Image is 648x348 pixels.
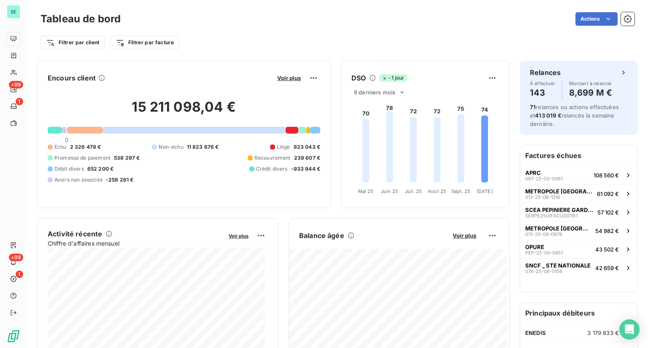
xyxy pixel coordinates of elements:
h6: Encours client [48,73,96,83]
tspan: Juil. 25 [405,188,422,194]
span: 823 043 € [294,143,320,151]
h6: Relances [530,67,561,78]
span: 239 607 € [294,154,320,162]
span: Voir plus [229,233,248,239]
span: 11 823 676 € [187,143,219,151]
span: 013-25-08-0976 [525,232,562,237]
button: METROPOLE [GEOGRAPHIC_DATA]013-25-06-131661 092 € [520,184,637,203]
span: Montant à relancer [569,81,612,86]
tspan: Août 25 [428,188,446,194]
span: SCEA PEPINIERE GARDOISE [525,206,594,213]
span: -933 944 € [291,165,321,173]
h6: Principaux débiteurs [520,303,637,323]
span: 076-25-08-0156 [525,269,562,274]
span: Litige [277,143,290,151]
button: Voir plus [450,232,479,239]
span: +99 [9,81,23,88]
span: 71 [530,104,536,110]
span: Recouvrement [254,154,291,162]
span: 538 297 € [114,154,140,162]
tspan: Juin 25 [381,188,398,194]
span: METROPOLE [GEOGRAPHIC_DATA] [525,188,594,195]
span: 652 200 € [87,165,113,173]
span: Avoirs non associés [54,176,103,184]
h6: DSO [351,73,366,83]
span: 61 092 € [597,190,619,197]
span: 2 326 479 € [70,143,101,151]
button: Actions [575,12,618,26]
span: SERPE2501FACLI001151 [525,213,578,218]
button: SCEA PEPINIERE GARDOISESERPE2501FACLI00115157 102 € [520,203,637,221]
span: Débit divers [54,165,84,173]
button: SNCF _ STE NATIONALE076-25-08-015642 659 € [520,258,637,277]
h6: Activité récente [48,229,102,239]
tspan: Sept. 25 [451,188,470,194]
span: OPURE [525,244,544,250]
tspan: [DATE] [477,188,493,194]
h3: Tableau de bord [40,11,121,27]
span: 42 659 € [595,265,619,271]
span: Crédit divers [256,165,288,173]
div: Open Intercom Messenger [619,319,640,340]
span: 413 019 € [535,112,561,119]
span: APRC [525,169,541,176]
h6: Factures échues [520,145,637,166]
button: METROPOLE [GEOGRAPHIC_DATA]013-25-08-097654 982 € [520,221,637,240]
span: 6 derniers mois [354,89,395,96]
span: Chiffre d'affaires mensuel [48,239,223,248]
button: Voir plus [226,232,251,239]
div: SE [7,5,20,19]
h4: 143 [530,86,555,99]
button: Filtrer par client [40,36,105,49]
span: 57 102 € [597,209,619,216]
span: 54 982 € [595,228,619,234]
span: Échu [54,143,67,151]
span: 1 [16,98,23,105]
span: +99 [9,254,23,261]
button: APRC087-25-02-0081108 560 € [520,166,637,184]
span: relances ou actions effectuées et relancés la semaine dernière. [530,104,619,127]
span: 0 [65,137,68,143]
span: METROPOLE [GEOGRAPHIC_DATA] [525,225,592,232]
img: Logo LeanPay [7,329,20,343]
span: 013-25-06-1316 [525,195,560,200]
button: Voir plus [275,74,303,82]
span: 108 560 € [594,172,619,179]
span: Non-échu [159,143,183,151]
tspan: Mai 25 [358,188,374,194]
button: Filtrer par facture [110,36,179,49]
span: Voir plus [453,232,476,239]
h6: Balance âgée [299,230,344,241]
h4: 8,699 M € [569,86,612,99]
span: 1 [16,270,23,278]
span: -1 jour [379,74,407,82]
span: ENEDIS [525,329,546,336]
span: À effectuer [530,81,555,86]
span: PEP-25-09-0851 [525,250,563,255]
button: OPUREPEP-25-09-085143 502 € [520,240,637,258]
span: Promesse de paiement [54,154,111,162]
span: -258 261 € [106,176,134,184]
span: Voir plus [277,75,301,81]
span: 087-25-02-0081 [525,176,562,181]
span: 3 179 833 € [587,329,619,336]
span: 43 502 € [595,246,619,253]
h2: 15 211 098,04 € [48,99,320,124]
span: SNCF _ STE NATIONALE [525,262,591,269]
